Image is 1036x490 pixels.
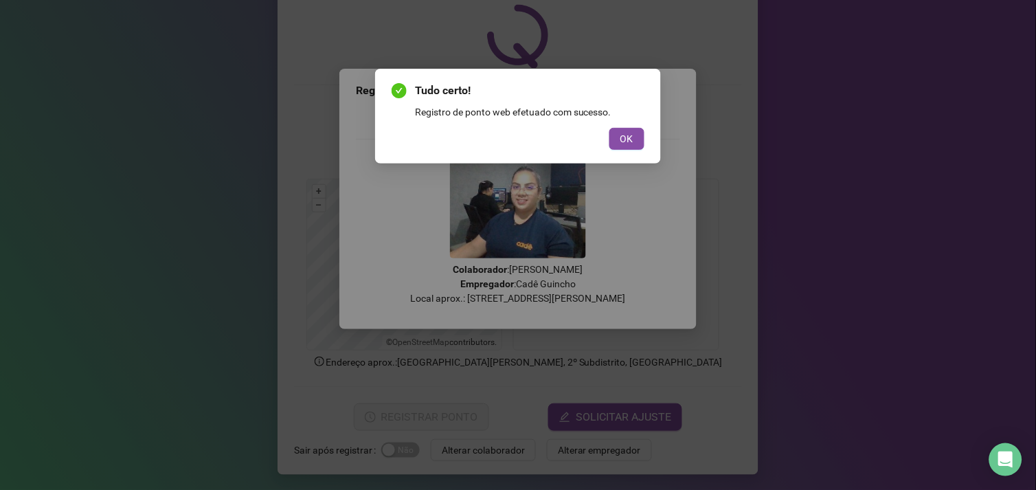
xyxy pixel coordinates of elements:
div: Registro de ponto web efetuado com sucesso. [415,104,644,120]
button: OK [609,128,644,150]
span: OK [620,131,633,146]
span: Tudo certo! [415,82,644,99]
div: Open Intercom Messenger [989,443,1022,476]
span: check-circle [392,83,407,98]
